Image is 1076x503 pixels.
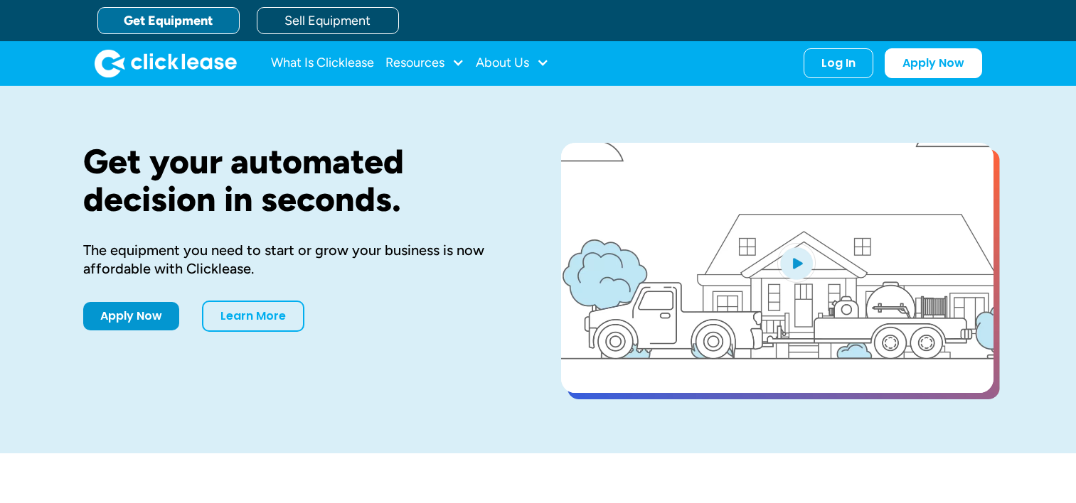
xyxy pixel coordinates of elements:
div: Log In [821,56,856,70]
div: About Us [476,49,549,77]
a: Get Equipment [97,7,240,34]
h1: Get your automated decision in seconds. [83,143,516,218]
a: Sell Equipment [257,7,399,34]
a: Learn More [202,301,304,332]
a: Apply Now [83,302,179,330]
a: What Is Clicklease [271,49,374,77]
a: Apply Now [885,48,982,78]
img: Clicklease logo [95,49,237,77]
img: Blue play button logo on a light blue circular background [777,243,816,283]
div: The equipment you need to start or grow your business is now affordable with Clicklease. [83,241,516,278]
a: home [95,49,237,77]
a: open lightbox [561,143,994,393]
div: Resources [385,49,464,77]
